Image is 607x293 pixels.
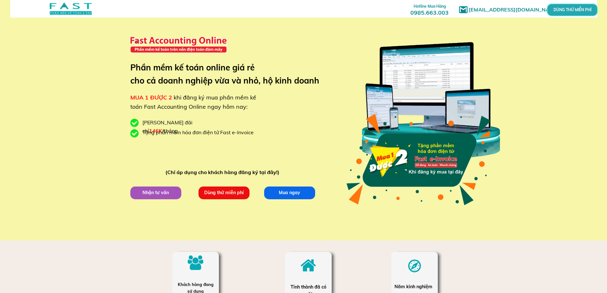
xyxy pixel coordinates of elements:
span: khi đăng ký mua phần mềm kế toán Fast Accounting Online ngay hôm nay: [130,94,256,110]
span: 146K [149,128,162,134]
div: Tặng phần mềm hóa đơn điện tử Fast e-Invoice [142,128,258,137]
div: (Chỉ áp dụng cho khách hàng đăng ký tại đây!) [165,168,282,177]
div: [PERSON_NAME] đãi chỉ /tháng [142,119,225,135]
p: Nhận tư vấn [130,187,181,199]
div: Năm kinh nghiệm [394,283,434,290]
span: MUA 1 ĐƯỢC 2 [130,94,172,101]
p: Dùng thử miễn phí [199,187,249,199]
h3: Phần mềm kế toán online giá rẻ cho cả doanh nghiệp vừa và nhỏ, hộ kinh doanh [130,61,329,87]
h1: [EMAIL_ADDRESS][DOMAIN_NAME] [469,6,563,14]
span: Hotline Mua Hàng [414,4,446,9]
p: Mua ngay [264,187,315,199]
h3: 0985.663.003 [403,2,456,16]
